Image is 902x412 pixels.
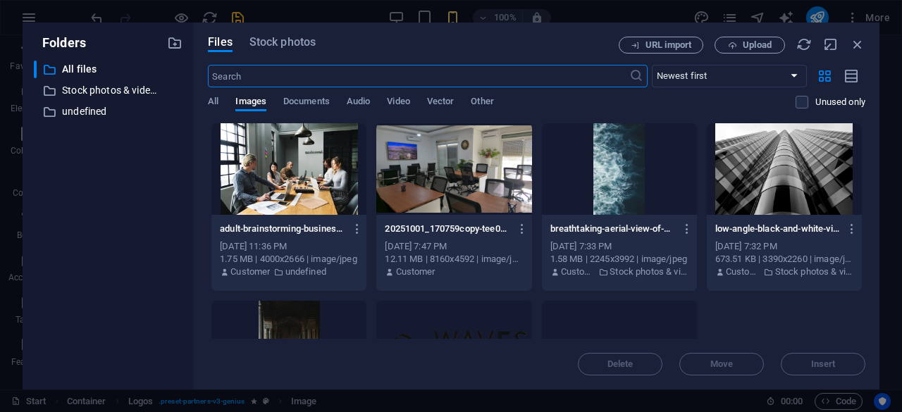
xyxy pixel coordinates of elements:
button: URL import [619,37,703,54]
div: 673.51 KB | 3390x2260 | image/jpeg [715,253,853,266]
input: Search [208,65,629,87]
span: Images [235,93,266,113]
button: Upload [715,37,785,54]
p: adult-brainstorming-business-1437908-NDE36YLsVL5oRgK3Grqj4A.jpg [220,223,345,235]
div: By: Customer | Folder: Stock photos & videos [715,266,853,278]
div: ​ [34,61,37,78]
p: Customer [726,266,760,278]
span: URL import [645,41,691,49]
p: Customer [396,266,435,278]
p: low-angle-black-and-white-view-of-a-modern-skyscraper-in-san-francisco-highlighting-glass-reflect... [715,223,841,235]
span: Files [208,34,233,51]
p: undefined [62,104,156,120]
span: Video [387,93,409,113]
p: Customer [561,266,595,278]
span: Vector [427,93,455,113]
div: 1.75 MB | 4000x2666 | image/jpeg [220,253,358,266]
div: [DATE] 7:33 PM [550,240,688,253]
div: Stock photos & videos [34,82,157,99]
p: Stock photos & videos [610,266,688,278]
i: Reload [796,37,812,52]
p: 20251001_170759copy-tee0sEjR5nc34x4Av67GGQ.jpg [385,223,510,235]
div: By: Customer | Folder: undefined [220,266,358,278]
p: undefined [285,266,326,278]
div: By: Customer | Folder: Stock photos & videos [550,266,688,278]
span: Upload [743,41,772,49]
span: All [208,93,218,113]
div: 12.11 MB | 8160x4592 | image/jpeg [385,253,523,266]
div: undefined [34,103,183,120]
span: Stock photos [249,34,316,51]
p: breathtaking-aerial-view-of-choppy-white-capped-ocean-waves-capturing-the-essence-of-nature-s-pow... [550,223,676,235]
div: [DATE] 7:32 PM [715,240,853,253]
p: Displays only files that are not in use on the website. Files added during this session can still... [815,96,865,108]
i: Close [850,37,865,52]
p: All files [62,61,156,77]
span: Audio [347,93,370,113]
div: [DATE] 7:47 PM [385,240,523,253]
i: Minimize [823,37,839,52]
p: Stock photos & videos [62,82,156,99]
span: Other [471,93,493,113]
div: [DATE] 11:36 PM [220,240,358,253]
span: Documents [283,93,330,113]
i: Create new folder [167,35,183,51]
p: Stock photos & videos [775,266,853,278]
div: 1.58 MB | 2245x3992 | image/jpeg [550,253,688,266]
p: Folders [34,34,86,52]
div: Stock photos & videos [34,82,183,99]
p: Customer [230,266,270,278]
